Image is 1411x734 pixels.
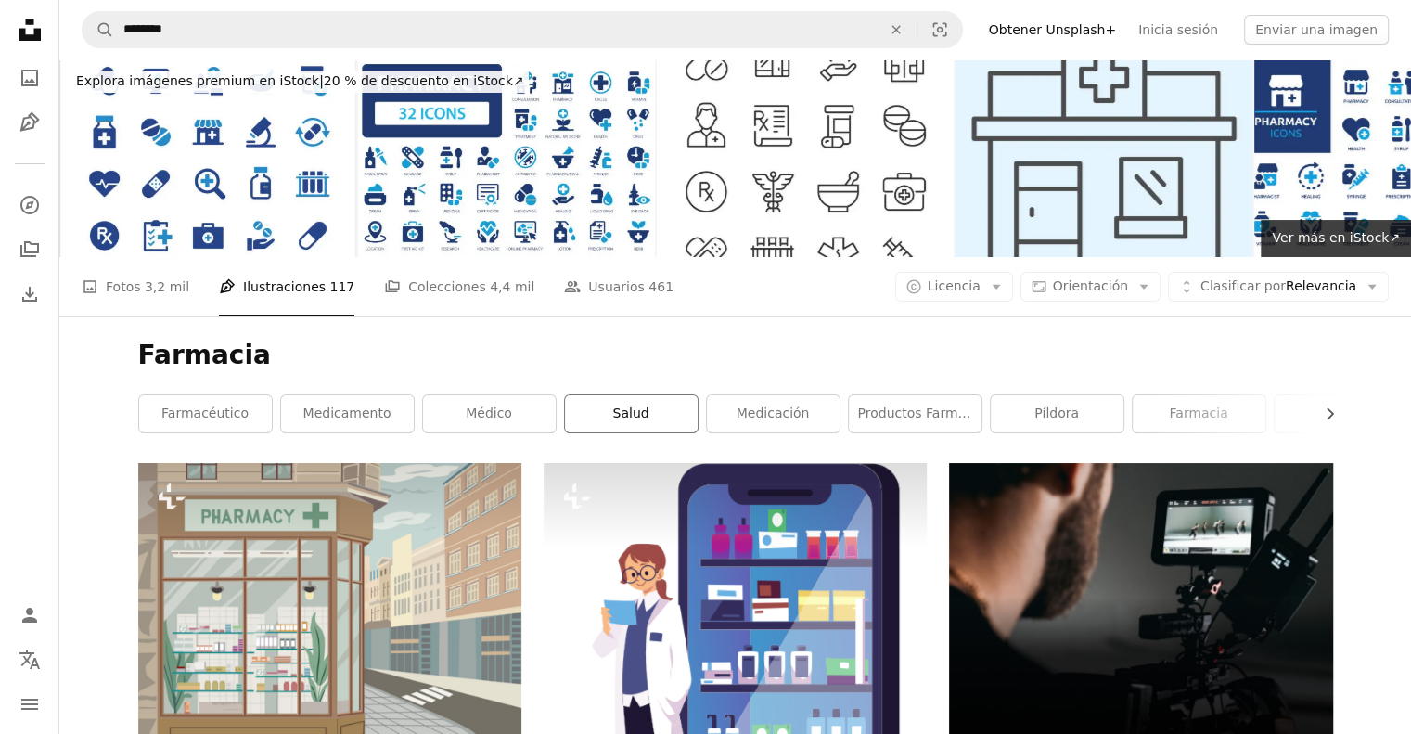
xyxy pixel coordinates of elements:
button: Enviar una imagen [1244,15,1389,45]
a: Fotos 3,2 mil [82,257,189,316]
span: Clasificar por [1200,278,1286,293]
button: Buscar en Unsplash [83,12,114,47]
a: hospital [1275,395,1407,432]
a: Farmacia [1133,395,1265,432]
span: Relevancia [1200,277,1356,296]
a: Historial de descargas [11,276,48,313]
button: desplazar lista a la derecha [1313,395,1333,432]
form: Encuentra imágenes en todo el sitio [82,11,963,48]
button: Búsqueda visual [917,12,962,47]
span: Licencia [928,278,981,293]
img: Icono de línea delgada de la tienda de farmacia. Farmacia privada con cruz en cartel. Concepto de... [956,59,1252,257]
span: 3,2 mil [145,277,189,297]
span: Explora imágenes premium en iStock | [76,73,324,88]
a: Usuarios 461 [564,257,673,316]
h1: Farmacia [138,339,1333,372]
a: Inicia sesión [1127,15,1229,45]
button: Clasificar porRelevancia [1168,272,1389,302]
img: Iconos de farmacia - Serie gráfica clásica [59,59,356,257]
a: El personaje de la mujer farmacéutica se para cerca del botiquín y lee estilo plano recetado, ilu... [544,662,927,678]
a: médico [423,395,556,432]
a: Colecciones 4,4 mil [384,257,534,316]
a: Iniciar sesión / Registrarse [11,597,48,634]
a: Explora imágenes premium en iStock|20 % de descuento en iStock↗ [59,59,540,104]
a: Productos farmacéuticos [849,395,981,432]
a: Fotos [11,59,48,97]
button: Licencia [895,272,1013,302]
a: Ilustraciones [11,104,48,141]
a: Una farmacia en la esquina de la ciudad [138,625,521,641]
a: medicación [707,395,840,432]
button: Menú [11,686,48,723]
button: Idioma [11,641,48,678]
a: Salud [565,395,698,432]
a: medicamento [281,395,414,432]
span: Ver más en iStock ↗ [1272,230,1400,245]
a: Ver más en iStock↗ [1261,220,1411,257]
button: Borrar [876,12,917,47]
span: 20 % de descuento en iStock ↗ [76,73,523,88]
a: Inicio — Unsplash [11,11,48,52]
span: Orientación [1053,278,1128,293]
a: Colecciones [11,231,48,268]
img: Iconos de farmacia — Serie Monoline [657,59,954,257]
a: Obtener Unsplash+ [978,15,1127,45]
span: 461 [648,277,673,297]
img: Conjunto de iconos de farmacia. Medicamento, tratamiento, tomar medicamento, tableta, cápsula, je... [358,59,655,257]
a: píldora [991,395,1123,432]
span: 4,4 mil [490,277,534,297]
a: Explorar [11,187,48,224]
a: farmacéutico [139,395,272,432]
button: Orientación [1020,272,1161,302]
